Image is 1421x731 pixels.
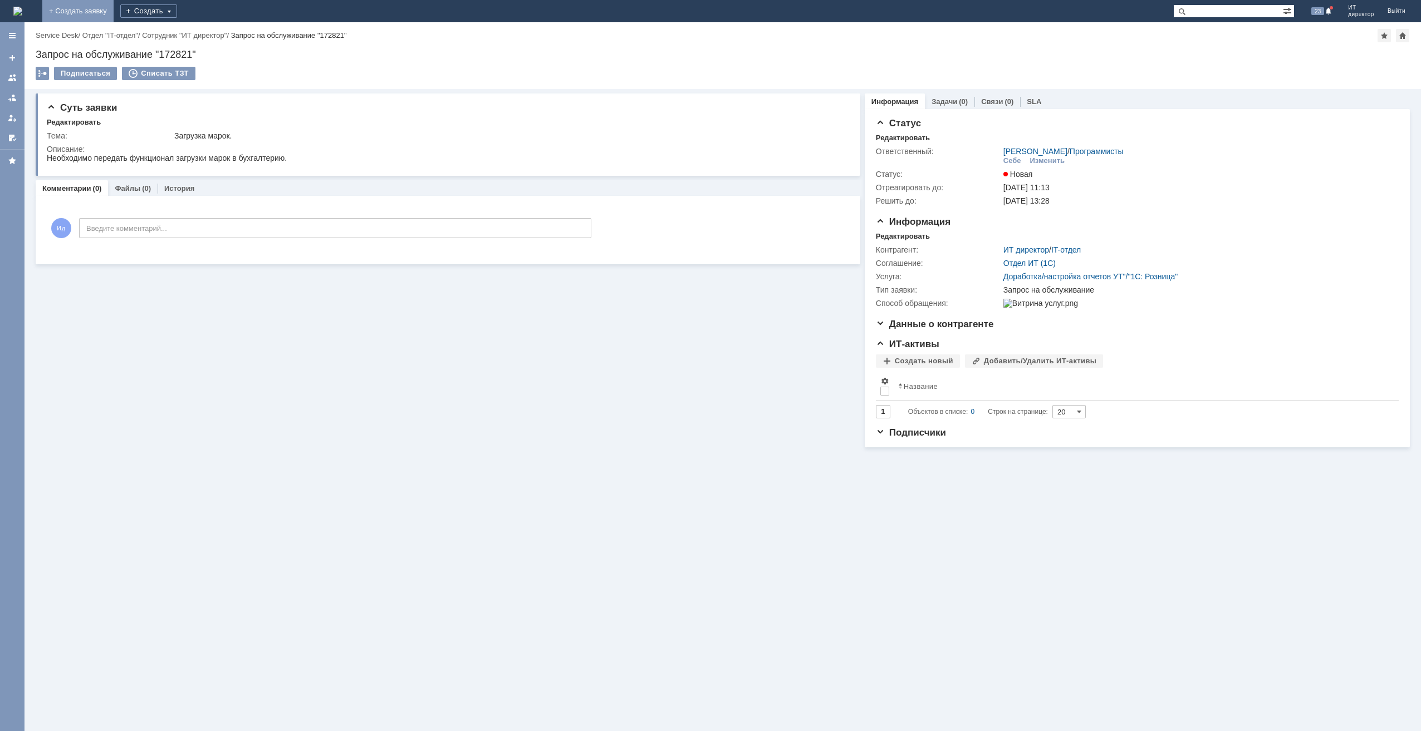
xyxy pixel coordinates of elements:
div: Запрос на обслуживание [1003,285,1391,294]
div: Способ обращения: [876,299,1001,308]
span: Расширенный поиск [1283,5,1294,16]
div: / [1003,245,1081,254]
img: Витрина услуг.png [1003,299,1078,308]
a: Информация [871,97,918,106]
a: Отдел "IT-отдел" [82,31,138,39]
span: ИТ-активы [876,339,939,349]
div: Название [904,382,938,391]
a: Заявки в моей ответственности [3,89,21,107]
span: Статус [876,118,921,129]
a: Создать заявку [3,49,21,67]
a: IT-отдел [1051,245,1081,254]
span: Подписчики [876,427,946,438]
span: Данные о контрагенте [876,319,994,329]
a: ИТ директор [1003,245,1049,254]
div: (0) [142,184,151,192]
div: Редактировать [876,232,930,241]
div: Решить до: [876,196,1001,205]
div: Загрузка марок. [174,131,841,140]
a: Service Desk [36,31,79,39]
div: Отреагировать до: [876,183,1001,192]
a: Заявки на командах [3,69,21,87]
div: Добавить в избранное [1378,29,1391,42]
a: Доработка/настройка отчетов УТ"/"1С: Розница" [1003,272,1178,281]
span: Настройки [880,377,889,386]
a: Файлы [115,184,140,192]
div: Запрос на обслуживание "172821" [231,31,347,39]
a: История [164,184,194,192]
span: [DATE] 13:28 [1003,196,1050,205]
div: (0) [93,184,102,192]
div: Сделать домашней страницей [1396,29,1409,42]
span: Ид [51,218,71,238]
div: Тип заявки: [876,285,1001,294]
span: Информация [876,216,950,227]
div: Создать [120,4,177,18]
div: Работа с массовостью [36,67,49,80]
div: (0) [1004,97,1013,106]
i: Строк на странице: [908,405,1048,418]
th: Название [894,372,1390,401]
a: Перейти на домашнюю страницу [13,7,22,16]
span: Объектов в списке: [908,408,968,416]
span: директор [1348,11,1374,18]
img: logo [13,7,22,16]
div: Изменить [1030,156,1065,165]
div: / [36,31,82,39]
div: Себе [1003,156,1021,165]
a: Отдел ИТ (1С) [1003,259,1056,268]
a: [PERSON_NAME] [1003,147,1067,156]
div: Ответственный: [876,147,1001,156]
span: Новая [1003,170,1033,179]
a: Комментарии [42,184,91,192]
div: / [1003,147,1124,156]
div: (0) [959,97,968,106]
span: [DATE] 11:13 [1003,183,1050,192]
span: Суть заявки [47,102,117,113]
a: Мои согласования [3,129,21,147]
div: Контрагент: [876,245,1001,254]
div: Запрос на обслуживание "172821" [36,49,1410,60]
div: / [142,31,231,39]
a: Программисты [1070,147,1124,156]
a: Сотрудник "ИТ директор" [142,31,227,39]
div: Услуга: [876,272,1001,281]
div: Описание: [47,145,843,154]
div: 0 [971,405,975,418]
span: 23 [1311,7,1324,15]
a: SLA [1027,97,1041,106]
div: Редактировать [47,118,101,127]
div: Соглашение: [876,259,1001,268]
div: Статус: [876,170,1001,179]
div: Тема: [47,131,172,140]
div: / [82,31,142,39]
span: ИТ [1348,4,1374,11]
div: Редактировать [876,134,930,142]
a: Задачи [932,97,957,106]
a: Связи [981,97,1003,106]
a: Мои заявки [3,109,21,127]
